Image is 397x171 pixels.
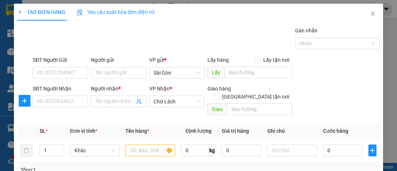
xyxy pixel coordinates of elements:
[224,67,292,78] input: Dọc đường
[207,57,229,63] span: Lấy hàng
[33,85,88,93] div: SĐT Người Nhận
[368,145,376,156] button: plus
[267,145,317,156] input: Ghi Chú
[363,4,383,24] button: Close
[222,128,249,134] span: Giá trị hàng
[149,86,170,92] span: VP Nhận
[18,9,65,15] span: TẠO ĐƠN HÀNG
[207,86,231,92] span: Giao hàng
[207,103,227,115] span: Giao
[369,147,376,153] span: plus
[154,96,200,107] span: Chợ Lách
[227,103,292,115] input: Dọc đường
[264,124,320,138] th: Ghi chú
[77,9,154,15] span: Yêu cầu xuất hóa đơn điện tử
[77,10,83,15] img: icon
[295,28,317,33] label: Gán nhãn
[219,93,292,101] span: [GEOGRAPHIC_DATA] tận nơi
[40,128,45,134] span: SL
[19,95,30,107] button: plus
[154,67,200,78] span: Sài Gòn
[125,128,149,134] span: Tên hàng
[91,56,146,64] div: Người gửi
[323,128,348,134] span: Cước hàng
[222,145,261,156] input: 0
[21,145,32,156] button: delete
[370,11,376,17] span: close
[125,145,175,156] input: VD: Bàn, Ghế
[185,128,212,134] span: Định lượng
[209,145,216,156] span: kg
[18,10,23,15] span: plus
[91,85,146,93] div: Người nhận
[136,99,142,104] span: user-add
[260,56,292,64] span: Lấy tận nơi
[19,98,30,104] span: plus
[70,128,98,134] span: Đơn vị tính
[33,56,88,64] div: SĐT Người Gửi
[149,56,205,64] div: VP gửi
[207,67,224,78] span: Lấy
[74,145,115,156] span: Khác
